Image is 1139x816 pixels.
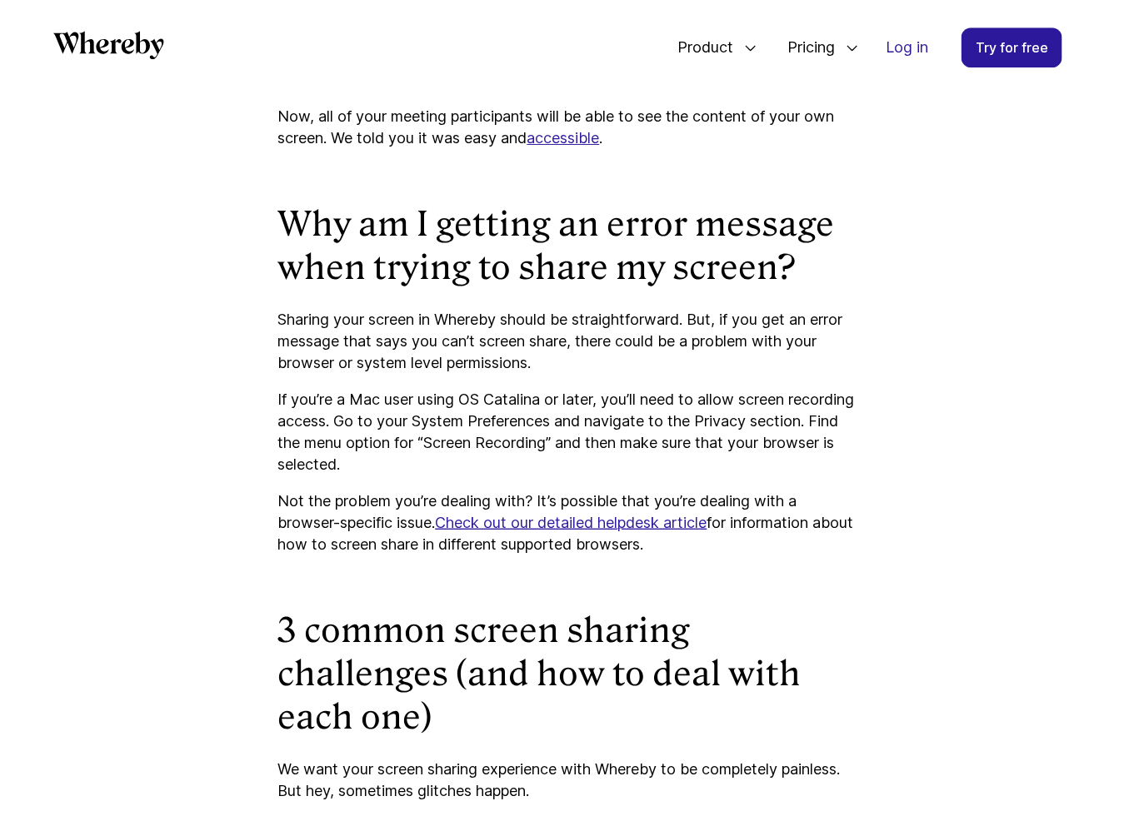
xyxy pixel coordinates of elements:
strong: Why am I getting an error message when trying to share my screen? [278,204,835,287]
a: accessible [527,129,600,147]
p: Now, all of your meeting participants will be able to see the content of your own screen. We told... [278,106,862,149]
a: Log in [872,28,942,67]
a: Whereby [53,31,164,65]
a: Try for free [962,27,1062,67]
p: Sharing your screen in Whereby should be straightforward. But, if you get an error message that s... [278,309,862,374]
p: If you’re a Mac user using OS Catalina or later, you’ll need to allow screen recording access. Go... [278,389,862,475]
p: Not the problem you’re dealing with? It’s possible that you’re dealing with a browser-specific is... [278,490,862,555]
span: Pricing [771,20,839,75]
svg: Whereby [53,31,164,59]
a: Check out our detailed helpdesk article [436,514,707,531]
p: We want your screen sharing experience with Whereby to be completely painless. But hey, sometimes... [278,759,862,802]
strong: 3 common screen sharing challenges (and how to deal with each one) [278,610,802,737]
span: Product [661,20,737,75]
